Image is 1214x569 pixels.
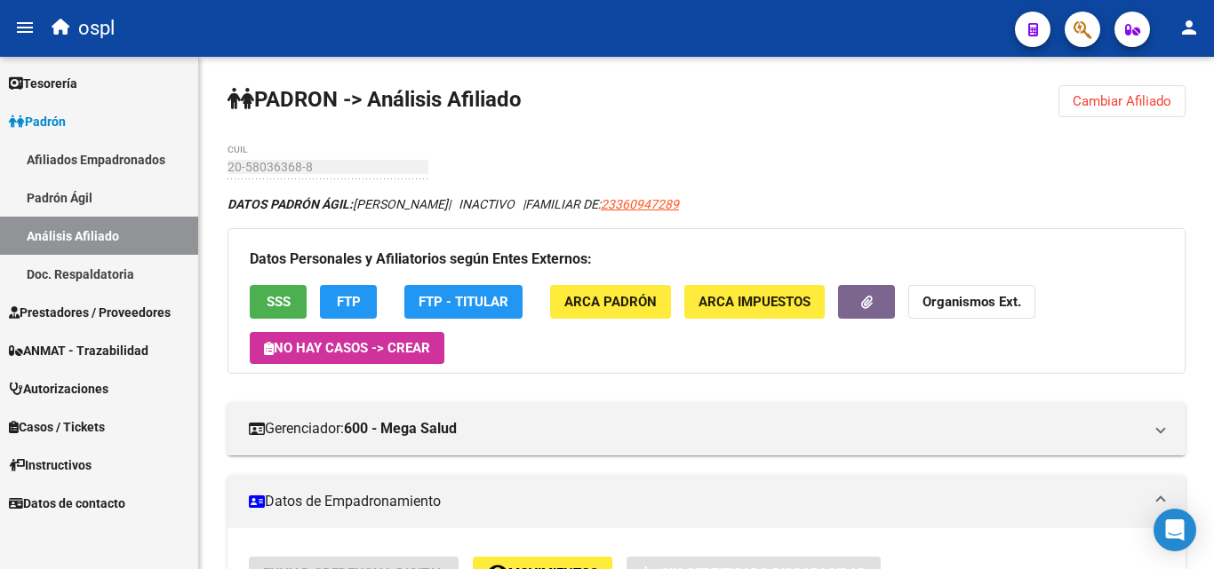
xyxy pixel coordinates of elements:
i: | INACTIVO | [228,197,679,211]
span: [PERSON_NAME] [228,197,448,211]
span: FTP [337,295,361,311]
span: Prestadores / Proveedores [9,303,171,322]
button: FTP [320,285,377,318]
mat-icon: person [1178,17,1200,38]
span: Casos / Tickets [9,417,105,437]
button: Organismos Ext. [908,285,1035,318]
span: Autorizaciones [9,379,108,399]
mat-expansion-panel-header: Gerenciador:600 - Mega Salud [228,402,1186,455]
span: SSS [267,295,291,311]
strong: 600 - Mega Salud [344,419,457,439]
button: ARCA Padrón [550,285,671,318]
mat-panel-title: Datos de Empadronamiento [249,492,1143,511]
span: FTP - Titular [419,295,508,311]
span: ANMAT - Trazabilidad [9,341,148,360]
div: Open Intercom Messenger [1154,509,1196,551]
span: Instructivos [9,455,92,475]
span: Cambiar Afiliado [1073,93,1171,109]
span: Padrón [9,112,66,131]
span: ospl [78,9,115,48]
h3: Datos Personales y Afiliatorios según Entes Externos: [250,247,1163,272]
button: FTP - Titular [404,285,523,318]
button: No hay casos -> Crear [250,332,444,364]
span: ARCA Impuestos [699,295,811,311]
mat-icon: menu [14,17,36,38]
span: FAMILIAR DE: [525,197,679,211]
mat-panel-title: Gerenciador: [249,419,1143,439]
span: ARCA Padrón [564,295,657,311]
span: Tesorería [9,74,77,93]
strong: DATOS PADRÓN ÁGIL: [228,197,353,211]
mat-expansion-panel-header: Datos de Empadronamiento [228,475,1186,528]
span: Datos de contacto [9,494,125,513]
strong: PADRON -> Análisis Afiliado [228,87,522,112]
strong: Organismos Ext. [922,295,1021,311]
span: No hay casos -> Crear [264,340,430,356]
span: 23360947289 [601,197,679,211]
button: SSS [250,285,307,318]
button: Cambiar Afiliado [1058,85,1186,117]
button: ARCA Impuestos [684,285,825,318]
